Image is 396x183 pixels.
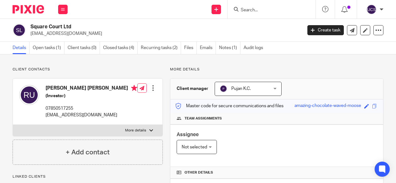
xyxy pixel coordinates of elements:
[244,42,266,54] a: Audit logs
[184,170,213,175] span: Other details
[46,85,137,93] h4: [PERSON_NAME] [PERSON_NAME]
[240,8,297,13] input: Search
[19,85,39,105] img: svg%3E
[13,24,26,37] img: svg%3E
[220,85,227,92] img: svg%3E
[184,42,197,54] a: Files
[46,112,137,118] p: [EMAIL_ADDRESS][DOMAIN_NAME]
[177,86,208,92] h3: Client manager
[68,42,100,54] a: Client tasks (0)
[66,147,110,157] h4: + Add contact
[231,86,251,91] span: Pujan K.C.
[30,30,298,37] p: [EMAIL_ADDRESS][DOMAIN_NAME]
[33,42,64,54] a: Open tasks (1)
[307,25,344,35] a: Create task
[30,24,245,30] h2: Square Court Ltd
[13,174,163,179] p: Linked clients
[13,5,44,14] img: Pixie
[182,145,207,149] span: Not selected
[13,42,30,54] a: Details
[294,103,361,110] div: amazing-chocolate-waved-moose
[131,85,137,91] i: Primary
[141,42,181,54] a: Recurring tasks (2)
[170,67,383,72] p: More details
[177,132,199,137] span: Assignee
[175,103,283,109] p: Master code for secure communications and files
[200,42,216,54] a: Emails
[219,42,240,54] a: Notes (1)
[46,93,137,99] h5: (Investor)
[125,128,146,133] p: More details
[46,105,137,112] p: 07850517255
[366,4,377,14] img: svg%3E
[103,42,138,54] a: Closed tasks (4)
[13,67,163,72] p: Client contacts
[184,116,222,121] span: Team assignments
